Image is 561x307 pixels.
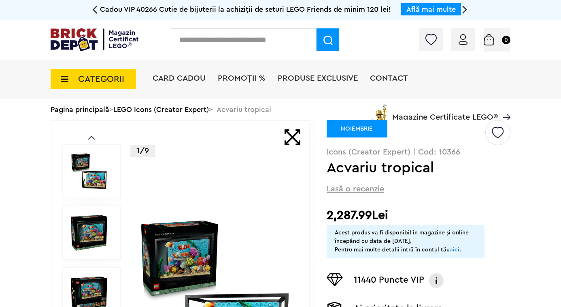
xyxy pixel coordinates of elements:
img: Info VIP [428,273,444,288]
h2: 2,287.99Lei [327,208,510,223]
a: Magazine Certificate LEGO® [498,103,510,111]
a: Află mai multe [406,6,456,13]
span: Cadou VIP 40266 Cutie de bijuterii la achiziții de seturi LEGO Friends de minim 120 lei! [100,6,391,13]
p: Icons (Creator Expert) | Cod: 10366 [327,148,510,156]
a: Prev [88,136,95,140]
a: Produse exclusive [278,74,358,82]
span: CATEGORII [78,75,124,84]
small: 0 [502,36,510,44]
a: Card Cadou [153,74,206,82]
div: NOIEMBRIE [327,120,387,137]
img: Acvariu tropical [71,153,107,189]
div: Acest produs va fi disponibil în magazine și online începând cu data de [DATE]. Pentru mai multe ... [335,229,476,254]
img: Puncte VIP [327,273,343,286]
img: Acvariu tropical [71,215,107,251]
a: PROMOȚII % [218,74,266,82]
a: aici [450,247,459,253]
p: 11440 Puncte VIP [354,273,424,288]
span: Lasă o recenzie [327,183,384,195]
p: 1/9 [130,145,155,157]
a: Contact [370,74,408,82]
span: Magazine Certificate LEGO® [392,103,498,121]
h1: Acvariu tropical [327,161,484,175]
